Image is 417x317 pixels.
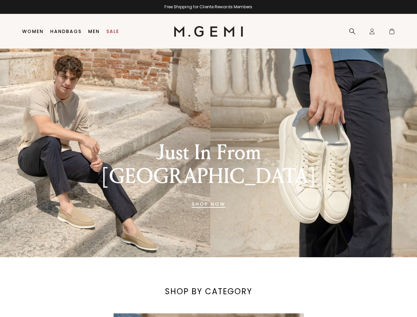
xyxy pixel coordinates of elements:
a: Handbags [50,29,82,34]
div: Just In From [GEOGRAPHIC_DATA] [86,141,331,188]
a: Banner primary button [192,196,226,212]
div: SHOP BY CATEGORY [156,286,261,297]
a: Sale [106,29,119,34]
a: Men [88,29,100,34]
a: Women [22,29,44,34]
img: M.Gemi [174,26,243,37]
